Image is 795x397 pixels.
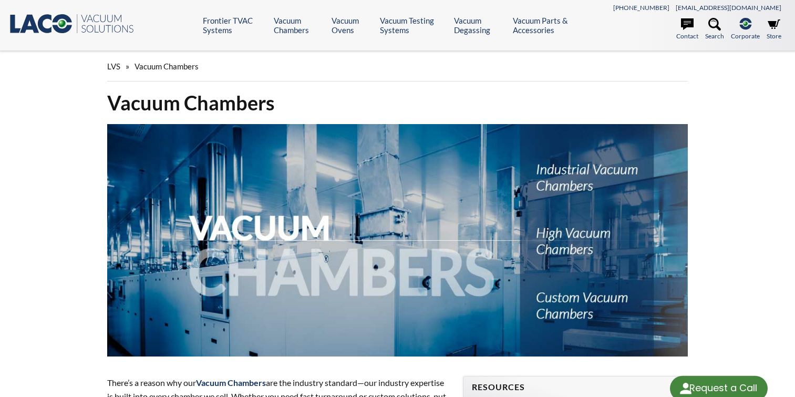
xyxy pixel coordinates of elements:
[107,62,120,71] span: LVS
[676,18,698,41] a: Contact
[332,16,371,35] a: Vacuum Ovens
[107,52,688,82] div: »
[203,16,266,35] a: Frontier TVAC Systems
[677,380,694,397] img: round button
[513,16,590,35] a: Vacuum Parts & Accessories
[767,18,781,41] a: Store
[196,378,266,388] span: Vacuum Chambers
[107,90,688,116] h1: Vacuum Chambers
[107,124,688,357] img: Vacuum Chambers
[613,4,669,12] a: [PHONE_NUMBER]
[274,16,324,35] a: Vacuum Chambers
[676,4,781,12] a: [EMAIL_ADDRESS][DOMAIN_NAME]
[454,16,505,35] a: Vacuum Degassing
[731,31,760,41] span: Corporate
[705,18,724,41] a: Search
[472,382,678,393] h4: Resources
[380,16,446,35] a: Vacuum Testing Systems
[135,62,199,71] span: Vacuum Chambers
